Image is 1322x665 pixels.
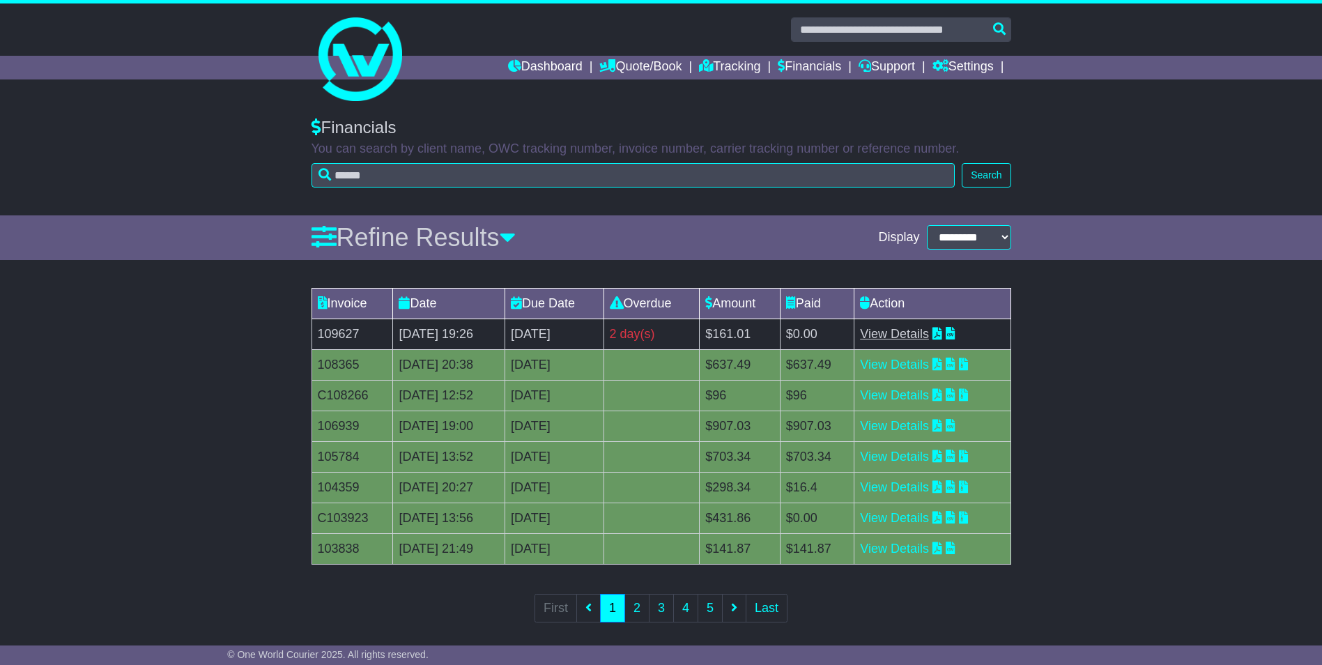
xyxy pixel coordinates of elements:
[610,325,694,344] div: 2 day(s)
[854,288,1010,319] td: Action
[624,594,650,622] a: 2
[599,56,682,79] a: Quote/Book
[780,349,854,380] td: $637.49
[700,503,781,533] td: $431.86
[860,358,929,372] a: View Details
[505,503,604,533] td: [DATE]
[780,472,854,503] td: $16.4
[860,542,929,556] a: View Details
[312,380,393,411] td: C108266
[860,450,929,464] a: View Details
[860,511,929,525] a: View Details
[505,472,604,503] td: [DATE]
[393,533,505,564] td: [DATE] 21:49
[393,288,505,319] td: Date
[312,319,393,349] td: 109627
[600,594,625,622] a: 1
[393,319,505,349] td: [DATE] 19:26
[393,441,505,472] td: [DATE] 13:52
[227,649,429,660] span: © One World Courier 2025. All rights reserved.
[312,288,393,319] td: Invoice
[780,533,854,564] td: $141.87
[505,288,604,319] td: Due Date
[962,163,1010,188] button: Search
[393,472,505,503] td: [DATE] 20:27
[780,503,854,533] td: $0.00
[859,56,915,79] a: Support
[393,411,505,441] td: [DATE] 19:00
[312,118,1011,138] div: Financials
[393,503,505,533] td: [DATE] 13:56
[312,142,1011,157] p: You can search by client name, OWC tracking number, invoice number, carrier tracking number or re...
[505,411,604,441] td: [DATE]
[393,349,505,380] td: [DATE] 20:38
[312,223,516,252] a: Refine Results
[780,288,854,319] td: Paid
[505,533,604,564] td: [DATE]
[312,349,393,380] td: 108365
[508,56,583,79] a: Dashboard
[860,419,929,433] a: View Details
[780,319,854,349] td: $0.00
[780,380,854,411] td: $96
[505,349,604,380] td: [DATE]
[312,411,393,441] td: 106939
[700,319,781,349] td: $161.01
[746,594,787,622] a: Last
[878,230,919,245] span: Display
[780,411,854,441] td: $907.03
[700,441,781,472] td: $703.34
[700,349,781,380] td: $637.49
[700,288,781,319] td: Amount
[780,441,854,472] td: $703.34
[700,533,781,564] td: $141.87
[699,56,760,79] a: Tracking
[505,380,604,411] td: [DATE]
[778,56,841,79] a: Financials
[393,380,505,411] td: [DATE] 12:52
[700,380,781,411] td: $96
[860,388,929,402] a: View Details
[505,319,604,349] td: [DATE]
[312,472,393,503] td: 104359
[505,441,604,472] td: [DATE]
[860,480,929,494] a: View Details
[312,441,393,472] td: 105784
[312,503,393,533] td: C103923
[700,472,781,503] td: $298.34
[604,288,700,319] td: Overdue
[932,56,994,79] a: Settings
[860,327,929,341] a: View Details
[673,594,698,622] a: 4
[649,594,674,622] a: 3
[700,411,781,441] td: $907.03
[698,594,723,622] a: 5
[312,533,393,564] td: 103838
